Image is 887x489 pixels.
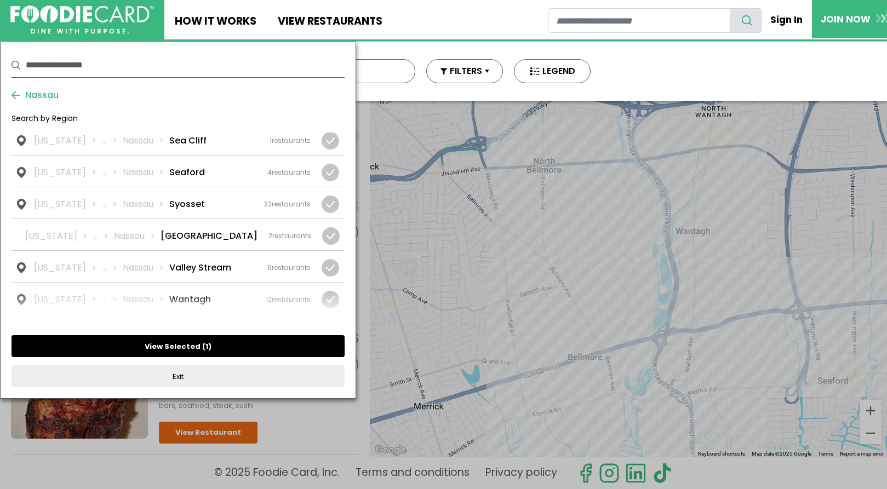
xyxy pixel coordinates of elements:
[169,166,205,179] li: Seaford
[123,261,169,274] li: Nassau
[34,198,102,211] li: [US_STATE]
[12,124,345,155] a: [US_STATE] ... Nassau Sea Cliff 1restaurants
[12,156,345,187] a: [US_STATE] ... Nassau Seaford 4restaurants
[267,263,272,272] span: 6
[12,314,345,346] a: [US_STATE] ... Nassau [GEOGRAPHIC_DATA] 3restaurants
[102,166,123,179] li: ...
[123,198,169,211] li: Nassau
[20,89,59,102] span: Nassau
[34,166,102,179] li: [US_STATE]
[270,136,272,145] span: 1
[169,198,205,211] li: Syosset
[266,295,272,304] span: 12
[34,261,102,274] li: [US_STATE]
[267,263,311,273] div: restaurants
[267,168,272,177] span: 4
[10,5,154,34] img: FoodieCard; Eat, Drink, Save, Donate
[34,293,102,306] li: [US_STATE]
[102,293,123,306] li: ...
[266,295,311,304] div: restaurants
[12,89,59,102] button: Nassau
[267,168,311,177] div: restaurants
[102,261,123,274] li: ...
[12,365,345,387] button: Exit
[268,231,311,241] div: restaurants
[270,136,311,146] div: restaurants
[264,199,272,209] span: 22
[12,335,345,357] button: View Selected (1)
[123,134,169,147] li: Nassau
[548,8,730,33] input: restaurant search
[169,261,231,274] li: Valley Stream
[34,134,102,147] li: [US_STATE]
[102,134,123,147] li: ...
[123,293,169,306] li: Nassau
[12,219,345,250] a: [US_STATE] ... Nassau [GEOGRAPHIC_DATA] 2restaurants
[12,113,345,133] div: Search by Region
[12,283,345,314] a: [US_STATE] ... Nassau Wantagh 12restaurants
[161,229,257,243] li: [GEOGRAPHIC_DATA]
[730,8,762,33] button: search
[102,198,123,211] li: ...
[12,251,345,282] a: [US_STATE] ... Nassau Valley Stream 6restaurants
[25,229,93,243] li: [US_STATE]
[114,229,161,243] li: Nassau
[268,231,272,240] span: 2
[264,199,311,209] div: restaurants
[169,134,207,147] li: Sea Cliff
[12,187,345,218] a: [US_STATE] ... Nassau Syosset 22restaurants
[514,59,591,83] button: LEGEND
[93,229,114,243] li: ...
[123,166,169,179] li: Nassau
[762,8,812,32] a: Sign In
[426,59,503,83] button: FILTERS
[205,341,208,352] span: 1
[169,293,211,306] li: Wantagh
